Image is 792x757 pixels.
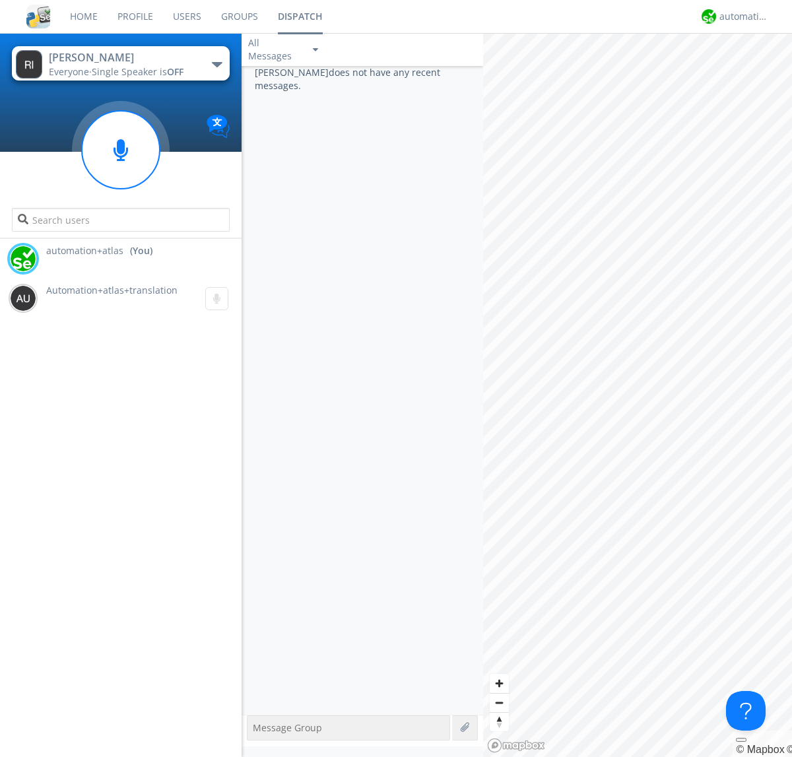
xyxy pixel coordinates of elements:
span: Reset bearing to north [490,713,509,731]
div: [PERSON_NAME] does not have any recent messages. [242,66,483,715]
div: (You) [130,244,152,257]
div: [PERSON_NAME] [49,50,197,65]
button: Zoom in [490,674,509,693]
img: d2d01cd9b4174d08988066c6d424eccd [10,246,36,272]
div: automation+atlas [719,10,769,23]
img: caret-down-sm.svg [313,48,318,51]
img: 373638.png [16,50,42,79]
button: Reset bearing to north [490,712,509,731]
img: cddb5a64eb264b2086981ab96f4c1ba7 [26,5,50,28]
span: Single Speaker is [92,65,183,78]
span: automation+atlas [46,244,123,257]
img: d2d01cd9b4174d08988066c6d424eccd [702,9,716,24]
a: Mapbox [736,744,784,755]
input: Search users [12,208,229,232]
div: Everyone · [49,65,197,79]
span: Zoom out [490,694,509,712]
img: Translation enabled [207,115,230,138]
iframe: Toggle Customer Support [726,691,766,731]
button: [PERSON_NAME]Everyone·Single Speaker isOFF [12,46,229,81]
button: Toggle attribution [736,738,746,742]
span: Automation+atlas+translation [46,284,178,296]
span: OFF [167,65,183,78]
img: 373638.png [10,285,36,312]
button: Zoom out [490,693,509,712]
a: Mapbox logo [487,738,545,753]
div: All Messages [248,36,301,63]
